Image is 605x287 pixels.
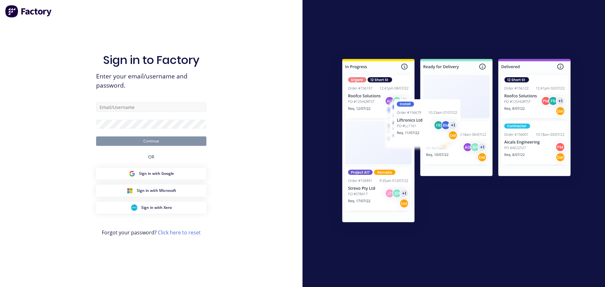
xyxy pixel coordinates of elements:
[96,102,206,112] input: Email/Username
[129,170,135,177] img: Google Sign in
[158,229,201,236] a: Click here to reset
[328,46,585,237] img: Sign in
[96,168,206,180] button: Google Sign inSign in with Google
[96,202,206,214] button: Xero Sign inSign in with Xero
[141,205,172,210] span: Sign in with Xero
[148,146,154,168] div: OR
[96,72,206,90] span: Enter your email/username and password.
[96,136,206,146] button: Continue
[137,188,176,193] span: Sign in with Microsoft
[5,5,52,18] img: Factory
[131,204,137,211] img: Xero Sign in
[127,187,133,194] img: Microsoft Sign in
[103,53,199,67] h1: Sign in to Factory
[102,229,201,236] span: Forgot your password?
[139,171,174,176] span: Sign in with Google
[96,185,206,197] button: Microsoft Sign inSign in with Microsoft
